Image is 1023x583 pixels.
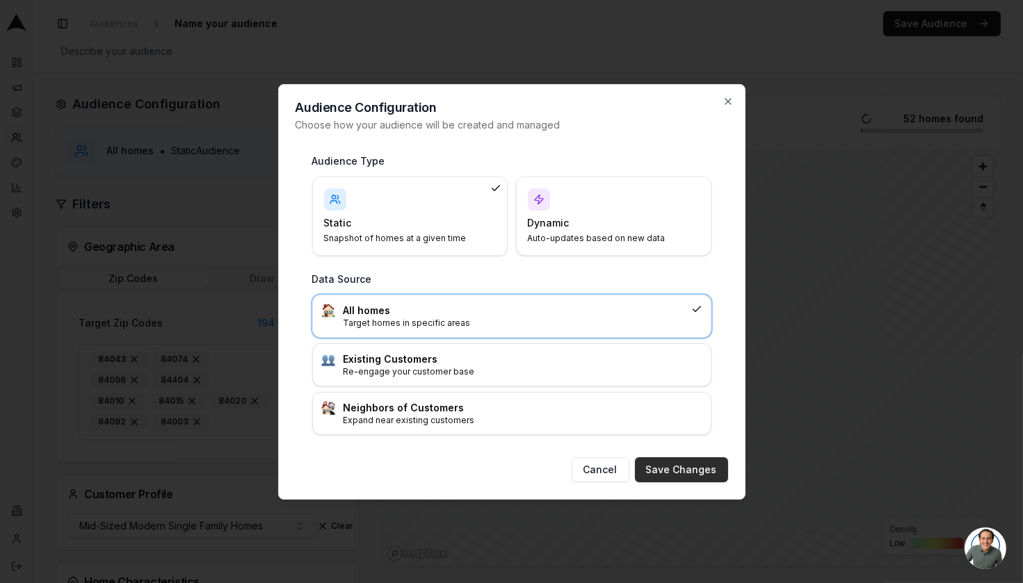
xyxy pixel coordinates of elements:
img: :house_buildings: [321,401,335,415]
button: Cancel [572,457,629,482]
img: :busts_in_silhouette: [321,352,335,366]
div: :busts_in_silhouette:Existing CustomersRe-engage your customer base [312,343,711,386]
div: DynamicAuto-updates based on new data [516,176,711,256]
h4: Dynamic [528,216,683,230]
h3: Data Source [312,272,711,286]
p: Expand near existing customers [344,415,702,426]
div: :house:All homesTarget homes in specific areas [312,295,711,338]
h3: All homes [344,304,686,318]
p: Target homes in specific areas [344,318,686,329]
p: Choose how your audience will be created and managed [296,118,728,132]
h3: Existing Customers [344,352,702,366]
h3: Neighbors of Customers [344,401,702,415]
h2: Audience Configuration [296,101,728,114]
div: :house_buildings:Neighbors of CustomersExpand near existing customers [312,392,711,435]
h3: Audience Type [312,154,711,168]
p: Auto-updates based on new data [528,233,683,244]
div: StaticSnapshot of homes at a given time [312,176,508,256]
img: :house: [321,304,335,318]
p: Re-engage your customer base [344,366,702,377]
h4: Static [324,216,479,230]
p: Snapshot of homes at a given time [324,233,479,244]
button: Save Changes [635,457,728,482]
